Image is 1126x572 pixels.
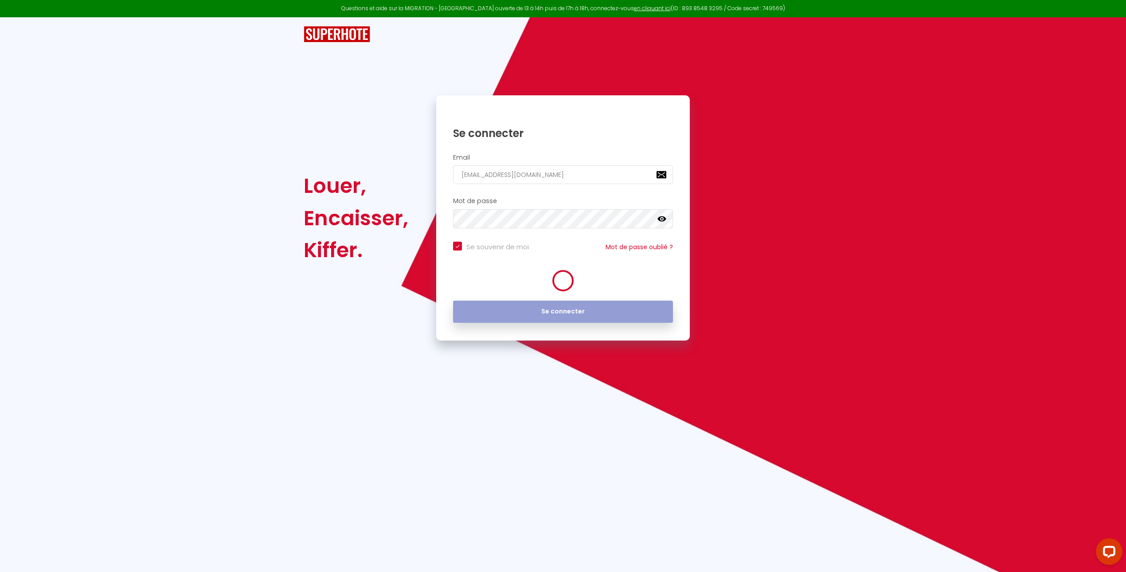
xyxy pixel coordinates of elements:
h2: Email [453,154,673,161]
div: Kiffer. [304,234,408,266]
a: en cliquant ici [634,4,671,12]
iframe: LiveChat chat widget [1089,535,1126,572]
div: Louer, [304,170,408,202]
input: Ton Email [453,165,673,184]
h2: Mot de passe [453,197,673,205]
img: SuperHote logo [304,26,370,43]
a: Mot de passe oublié ? [606,243,673,251]
div: Encaisser, [304,202,408,234]
h1: Se connecter [453,126,673,140]
button: Se connecter [453,301,673,323]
